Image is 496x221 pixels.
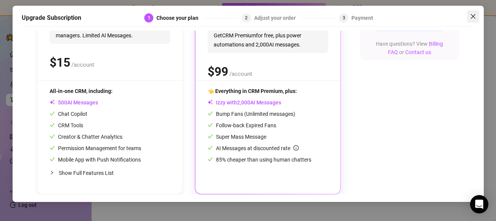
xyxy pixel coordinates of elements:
[254,13,300,22] div: Adjust your order
[470,195,488,213] div: Open Intercom Messenger
[50,111,87,117] span: Chat Copilot
[50,99,98,106] span: AI Messages
[343,15,345,21] span: 3
[50,88,113,94] span: All-in-one CRM, including:
[208,145,213,151] span: check
[467,13,479,19] span: Close
[208,122,276,128] span: Follow-back Expired Fans
[71,61,94,68] span: /account
[208,9,328,53] span: Chat & Sell with [PERSON_NAME] on autopilot. Get CRM Premium for free, plus power automations and...
[376,41,443,55] span: Have questions? View or
[50,111,55,116] span: check
[208,111,295,117] span: Bump Fans (Unlimited messages)
[467,10,479,22] button: Close
[50,134,122,140] span: Creator & Chatter Analytics
[208,134,266,140] span: Super Mass Message
[208,64,228,79] span: $
[351,13,373,22] div: Payment
[156,13,203,22] div: Choose your plan
[50,145,141,151] span: Permission Management for teams
[245,15,248,21] span: 2
[50,55,70,70] span: $
[50,157,141,163] span: Mobile App with Push Notifications
[208,122,213,128] span: check
[50,145,55,151] span: check
[208,111,213,116] span: check
[470,13,476,19] span: close
[293,145,299,151] span: info-circle
[208,99,281,106] span: Izzy with AI Messages
[50,122,55,128] span: check
[405,49,431,55] a: Contact us
[229,70,252,77] span: /account
[148,15,150,21] span: 1
[208,157,213,162] span: check
[50,164,170,182] div: Show Full Features List
[50,157,55,162] span: check
[50,134,55,139] span: check
[22,13,81,22] h5: Upgrade Subscription
[208,88,297,94] span: 👈 Everything in CRM Premium, plus:
[50,122,83,128] span: CRM Tools
[50,170,54,175] span: collapsed
[208,157,311,163] span: 85% cheaper than using human chatters
[59,170,114,176] span: Show Full Features List
[216,145,299,151] span: AI Messages at discounted rate
[208,134,213,139] span: check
